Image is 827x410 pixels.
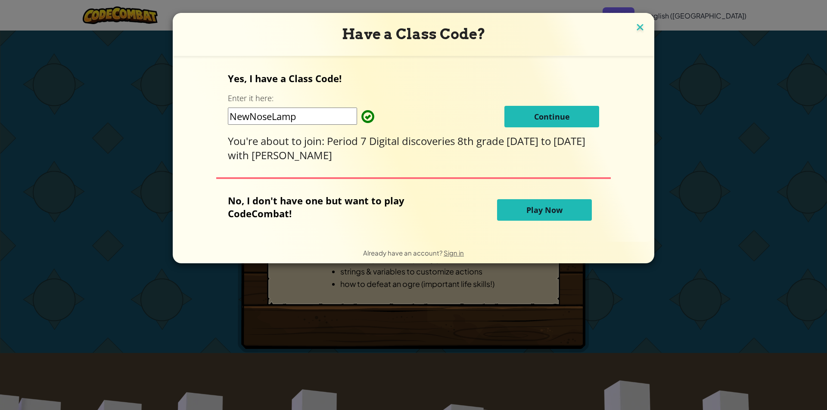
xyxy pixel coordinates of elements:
[634,22,646,34] img: close icon
[526,205,563,215] span: Play Now
[228,148,252,162] span: with
[342,25,485,43] span: Have a Class Code?
[444,249,464,257] a: Sign in
[534,111,570,122] span: Continue
[228,93,274,104] label: Enter it here:
[228,72,599,85] p: Yes, I have a Class Code!
[363,249,444,257] span: Already have an account?
[252,148,332,162] span: [PERSON_NAME]
[228,134,327,148] span: You're about to join:
[228,194,447,220] p: No, I don't have one but want to play CodeCombat!
[504,106,599,127] button: Continue
[497,199,592,221] button: Play Now
[327,134,585,148] span: Period 7 Digital discoveries 8th grade [DATE] to [DATE]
